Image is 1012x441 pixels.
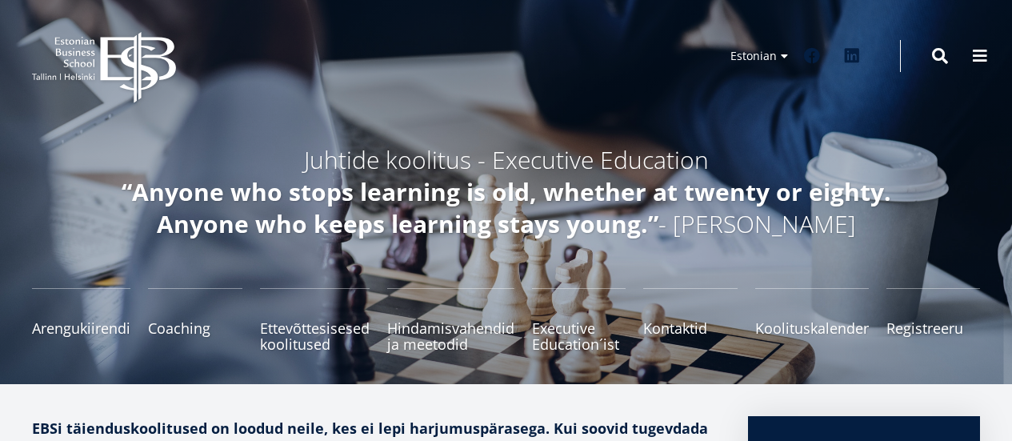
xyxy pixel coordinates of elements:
[122,175,891,240] em: “Anyone who stops learning is old, whether at twenty or eighty. Anyone who keeps learning stays y...
[148,288,242,352] a: Coaching
[755,320,869,336] span: Koolituskalender
[532,320,626,352] span: Executive Education´ist
[643,288,738,352] a: Kontaktid
[886,288,981,352] a: Registreeru
[643,320,738,336] span: Kontaktid
[82,144,930,176] h5: Juhtide koolitus - Executive Education
[886,320,981,336] span: Registreeru
[260,320,370,352] span: Ettevõttesisesed koolitused
[796,40,828,72] a: Facebook
[32,320,130,336] span: Arengukiirendi
[32,288,130,352] a: Arengukiirendi
[260,288,370,352] a: Ettevõttesisesed koolitused
[387,288,514,352] a: Hindamisvahendid ja meetodid
[755,288,869,352] a: Koolituskalender
[82,176,930,240] h5: - [PERSON_NAME]
[836,40,868,72] a: Linkedin
[148,320,242,336] span: Coaching
[387,320,514,352] span: Hindamisvahendid ja meetodid
[532,288,626,352] a: Executive Education´ist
